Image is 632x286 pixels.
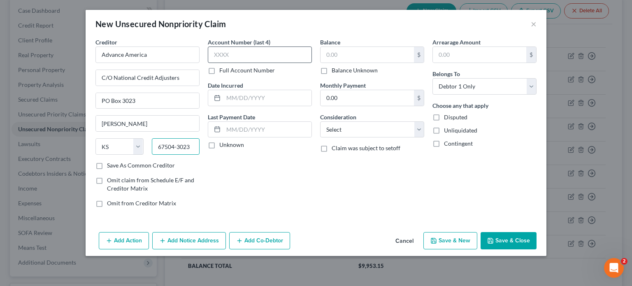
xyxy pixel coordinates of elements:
[321,90,414,106] input: 0.00
[96,116,199,131] input: Enter city...
[321,47,414,63] input: 0.00
[96,70,199,86] input: Enter address...
[320,38,340,47] label: Balance
[444,127,477,134] span: Unliquidated
[95,47,200,63] input: Search creditor by name...
[414,90,424,106] div: $
[219,141,244,149] label: Unknown
[96,93,199,109] input: Apt, Suite, etc...
[432,38,481,47] label: Arrearage Amount
[444,114,467,121] span: Disputed
[444,140,473,147] span: Contingent
[107,177,194,192] span: Omit claim from Schedule E/F and Creditor Matrix
[320,113,356,121] label: Consideration
[152,138,200,155] input: Enter zip...
[208,47,312,63] input: XXXX
[229,232,290,249] button: Add Co-Debtor
[208,81,243,90] label: Date Incurred
[219,66,275,74] label: Full Account Number
[432,101,488,110] label: Choose any that apply
[208,38,270,47] label: Account Number (last 4)
[320,81,366,90] label: Monthly Payment
[332,144,400,151] span: Claim was subject to setoff
[414,47,424,63] div: $
[531,19,537,29] button: ×
[107,161,175,170] label: Save As Common Creditor
[107,200,176,207] span: Omit from Creditor Matrix
[481,232,537,249] button: Save & Close
[621,258,627,265] span: 2
[223,122,311,137] input: MM/DD/YYYY
[526,47,536,63] div: $
[433,47,526,63] input: 0.00
[95,39,117,46] span: Creditor
[423,232,477,249] button: Save & New
[223,90,311,106] input: MM/DD/YYYY
[99,232,149,249] button: Add Action
[604,258,624,278] iframe: Intercom live chat
[95,18,226,30] div: New Unsecured Nonpriority Claim
[432,70,460,77] span: Belongs To
[208,113,255,121] label: Last Payment Date
[389,233,420,249] button: Cancel
[332,66,378,74] label: Balance Unknown
[152,232,226,249] button: Add Notice Address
